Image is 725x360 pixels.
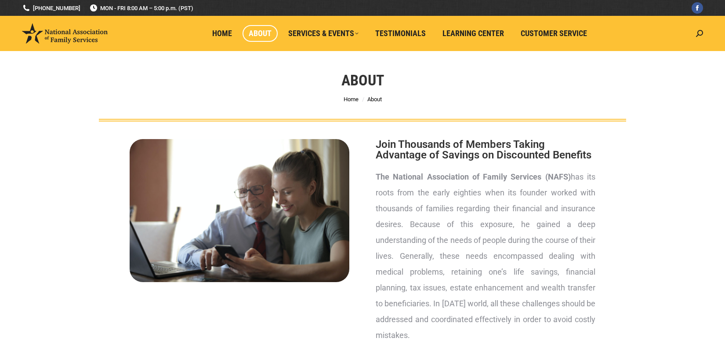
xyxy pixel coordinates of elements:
a: Learning Center [436,25,510,42]
a: Customer Service [515,25,593,42]
a: Facebook page opens in new window [692,2,703,14]
span: About [367,96,382,103]
span: Home [212,29,232,38]
span: Testimonials [375,29,426,38]
h1: About [341,70,384,90]
a: About [243,25,278,42]
a: Testimonials [369,25,432,42]
img: About National Association of Family Services [130,139,349,282]
span: About [249,29,272,38]
a: [PHONE_NUMBER] [22,4,80,12]
span: MON - FRI 8:00 AM – 5:00 p.m. (PST) [89,4,193,12]
span: Customer Service [521,29,587,38]
a: Home [206,25,238,42]
img: National Association of Family Services [22,23,108,44]
span: Services & Events [288,29,359,38]
h2: Join Thousands of Members Taking Advantage of Savings on Discounted Benefits [376,139,595,160]
p: has its roots from the early eighties when its founder worked with thousands of families regardin... [376,169,595,343]
a: Home [344,96,359,103]
span: Learning Center [442,29,504,38]
strong: The National Association of Family Services (NAFS) [376,172,571,181]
